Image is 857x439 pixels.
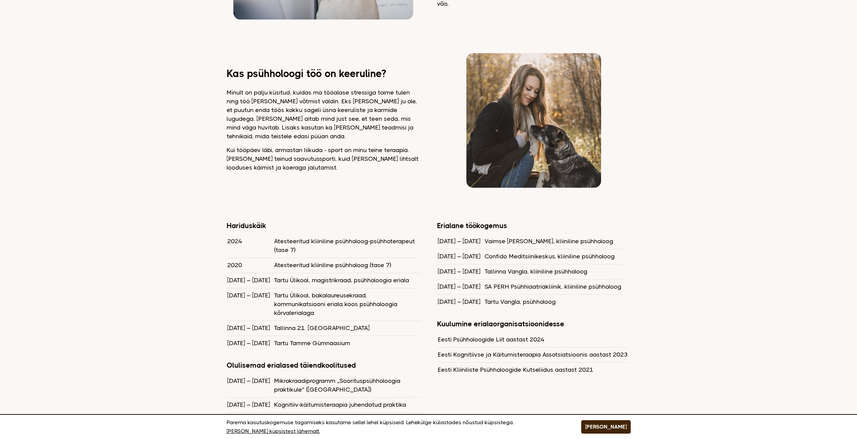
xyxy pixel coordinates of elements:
td: Tartu Ülikool, magistrikraad, psühholoogia eriala [274,273,420,287]
a: [PERSON_NAME] küpsistest lähemalt. [227,427,320,436]
td: [DATE] – [DATE] [438,234,484,248]
td: Mikrokraadiprogramm „Soorituspsühholoogia praktikule“ ([GEOGRAPHIC_DATA]) [274,374,420,397]
td: 2023 [227,412,273,436]
h3: Erialane töökogemus [437,221,631,230]
p: Kui tööpäev läbi, armastan liikuda - sport on minu teine teraapia. [PERSON_NAME] teinud saavutuss... [227,146,420,172]
td: Skeemiteraapia tutvustav seminar ja töötuba Politsei läbirääkijate koolitus [274,412,420,436]
td: Tartu Vangla, psühholoog [485,294,621,309]
td: 2020 [227,258,273,272]
h2: Kas psühholoogi töö on keeruline? [227,69,420,78]
td: Kognitiiv-käitumisteraapia juhendatud praktika [274,397,420,412]
td: [DATE] – [DATE] [227,288,273,320]
td: [DATE] – [DATE] [438,294,484,309]
td: [DATE] – [DATE] [227,336,273,350]
td: Atesteeritud kliiniline psühholoog-psühhoterapeut (tase 7) [274,234,420,257]
p: Minult on palju küsitud, kuidas ma tööalase stressiga toime tulen ning töö [PERSON_NAME] võtmist ... [227,88,420,141]
td: Tallinna Vangla, kliiniline psühholoog [485,264,621,279]
td: 2024 [227,234,273,257]
td: Tallinna 21. [GEOGRAPHIC_DATA] [274,321,420,335]
td: Vaimse [PERSON_NAME], kliiniline psühholoog [485,234,621,248]
td: Tartu Ülikool, bakalaureusekraad, kommunikatsiooni eriala koos psühholoogia kõrvalerialaga [274,288,420,320]
td: Tartu Tamme Gümnaasium [274,336,420,350]
td: [DATE] – [DATE] [438,264,484,279]
td: SA PERH Psühhiaatriakliinik, kliiniline psühholoog [485,279,621,294]
td: Eesti Kognitiivse ja Käitumisteraapia Assotsiatsioonis aastast 2023 [438,347,628,362]
td: [DATE] – [DATE] [438,249,484,263]
h3: Olulisemad erialased täiendkoolitused [227,361,420,370]
td: Confido Meditsiinikeskus, kliiniline psühholoog [485,249,621,263]
h3: Hariduskäik [227,221,420,230]
h3: Kuulumine erialaorganisatsioonidesse [437,320,631,328]
p: Parema kasutuskogemuse tagamiseks kasutame sellel lehel küpsiseid. Lehekülge külastades nõustud k... [227,418,564,436]
td: [DATE] – [DATE] [438,279,484,294]
img: Dagmar koeraga [466,53,601,188]
td: [DATE] – [DATE] [227,397,273,412]
td: Eesti Psühholoogide Liit aastast 2024 [438,332,628,346]
button: [PERSON_NAME] [581,420,631,434]
td: Eesti Kliiniliste Psühholoogide Kutseliidus aastast 2021 [438,362,628,377]
td: [DATE] – [DATE] [227,374,273,397]
td: [DATE] – [DATE] [227,321,273,335]
td: [DATE] – [DATE] [227,273,273,287]
td: Atesteeritud kliiniline psühholoog (tase 7) [274,258,420,272]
